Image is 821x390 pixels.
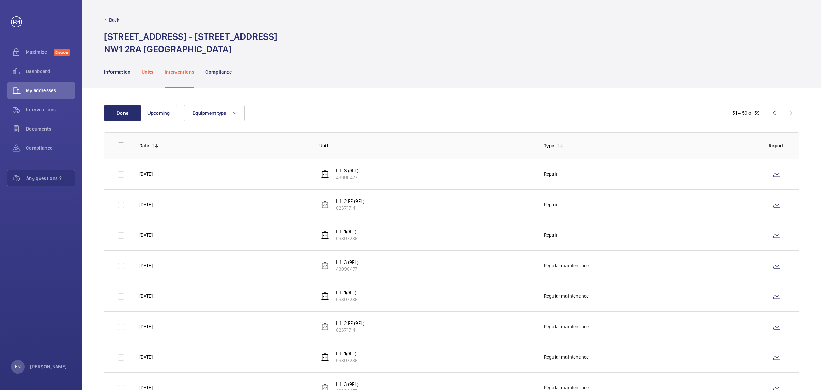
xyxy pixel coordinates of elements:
p: Type [544,142,554,149]
p: Lift 3 (9FL) [336,259,359,266]
p: EN [15,363,21,370]
span: Any questions ? [26,175,75,182]
span: Equipment type [193,110,226,116]
p: Information [104,69,131,75]
p: Lift 2 FF (9FL) [336,198,365,205]
span: Documents [26,125,75,132]
p: 43090477 [336,174,359,181]
p: 99397286 [336,296,358,303]
p: Lift 1(9FL) [336,350,358,357]
button: Done [104,105,141,121]
p: Interventions [165,69,195,75]
p: Unit [319,142,533,149]
p: 62371714 [336,205,365,211]
p: [DATE] [139,201,153,208]
p: 62371714 [336,327,365,333]
p: Report [769,142,785,149]
p: 99397286 [336,357,358,364]
img: elevator.svg [321,261,329,270]
img: elevator.svg [321,231,329,239]
span: Interventions [26,106,75,113]
p: Regular maintenance [544,354,589,361]
p: [DATE] [139,171,153,178]
p: Regular maintenance [544,293,589,300]
span: Discover [54,49,70,56]
p: [DATE] [139,262,153,269]
p: Repair [544,201,558,208]
p: Lift 3 (9FL) [336,381,359,388]
img: elevator.svg [321,292,329,300]
button: Upcoming [140,105,177,121]
img: elevator.svg [321,170,329,178]
img: elevator.svg [321,322,329,331]
p: Units [142,69,154,75]
p: [PERSON_NAME] [30,363,67,370]
p: [DATE] [139,354,153,361]
p: Repair [544,232,558,239]
p: Back [109,16,119,23]
p: Lift 2 FF (9FL) [336,320,365,327]
p: [DATE] [139,232,153,239]
p: Regular maintenance [544,262,589,269]
p: Compliance [205,69,232,75]
span: Dashboard [26,68,75,75]
div: 51 – 59 of 59 [732,110,760,117]
p: Lift 1(9FL) [336,228,358,235]
button: Equipment type [184,105,245,121]
span: Maximize [26,49,54,56]
span: My addresses [26,87,75,94]
p: 99397286 [336,235,358,242]
p: Date [139,142,149,149]
img: elevator.svg [321,200,329,209]
p: Regular maintenance [544,323,589,330]
span: Compliance [26,145,75,151]
p: Repair [544,171,558,178]
p: [DATE] [139,293,153,300]
h1: [STREET_ADDRESS] - [STREET_ADDRESS] NW1 2RA [GEOGRAPHIC_DATA] [104,30,277,56]
p: 43090477 [336,266,359,272]
p: Lift 3 (9FL) [336,167,359,174]
img: elevator.svg [321,353,329,361]
p: Lift 1(9FL) [336,289,358,296]
p: [DATE] [139,323,153,330]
